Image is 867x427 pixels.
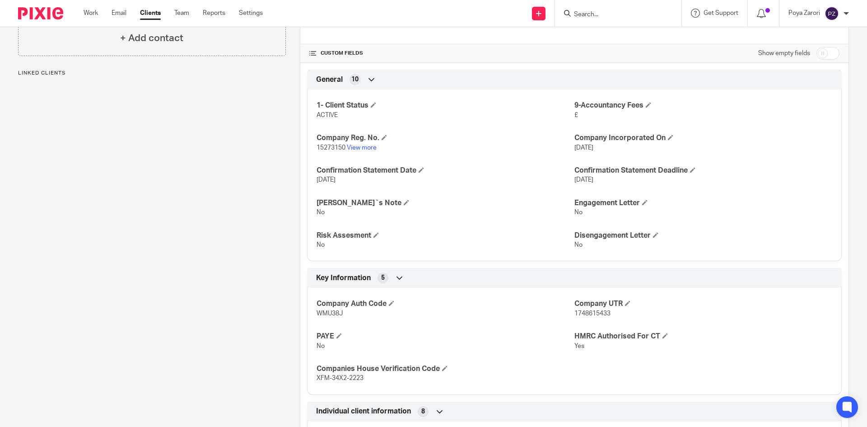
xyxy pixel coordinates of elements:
[574,209,583,216] span: No
[309,50,574,57] h4: CUSTOM FIELDS
[317,343,325,349] span: No
[574,343,584,349] span: Yes
[317,112,338,118] span: ACTIVE
[347,145,377,151] a: View more
[574,133,832,143] h4: Company Incorporated On
[84,9,98,18] a: Work
[316,407,411,416] span: Individual client information
[112,9,126,18] a: Email
[317,310,343,317] span: WMU38J
[316,273,371,283] span: Key Information
[317,375,364,381] span: XFM-34X2-2223
[317,231,574,240] h4: Risk Assesment
[120,31,183,45] h4: + Add contact
[317,242,325,248] span: No
[574,177,593,183] span: [DATE]
[317,133,574,143] h4: Company Reg. No.
[317,145,345,151] span: 15273150
[317,198,574,208] h4: [PERSON_NAME]`s Note
[574,101,832,110] h4: 9-Accountancy Fees
[317,177,336,183] span: [DATE]
[574,145,593,151] span: [DATE]
[574,332,832,341] h4: HMRC Authorised For CT
[203,9,225,18] a: Reports
[381,273,385,282] span: 5
[788,9,820,18] p: Poya Zarori
[574,112,578,118] span: £
[574,310,611,317] span: 1748615433
[574,198,832,208] h4: Engagement Letter
[573,11,654,19] input: Search
[18,7,63,19] img: Pixie
[317,166,574,175] h4: Confirmation Statement Date
[574,166,832,175] h4: Confirmation Statement Deadline
[421,407,425,416] span: 8
[317,299,574,309] h4: Company Auth Code
[704,10,738,16] span: Get Support
[574,299,832,309] h4: Company UTR
[18,70,286,77] p: Linked clients
[140,9,161,18] a: Clients
[317,364,574,374] h4: Companies House Verification Code
[317,209,325,216] span: No
[825,6,839,21] img: svg%3E
[317,332,574,341] h4: PAYE
[239,9,263,18] a: Settings
[574,242,583,248] span: No
[174,9,189,18] a: Team
[317,101,574,110] h4: 1- Client Status
[574,231,832,240] h4: Disengagement Letter
[316,75,343,84] span: General
[351,75,359,84] span: 10
[758,49,810,58] label: Show empty fields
